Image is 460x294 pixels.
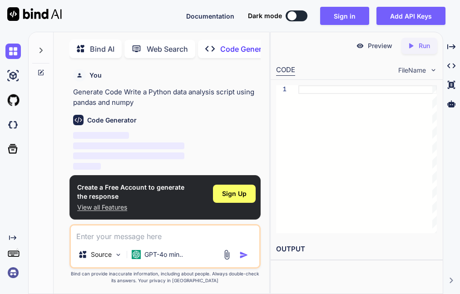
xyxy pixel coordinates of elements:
[5,68,21,83] img: ai-studio
[132,250,141,259] img: GPT-4o mini
[147,44,188,54] p: Web Search
[276,65,295,76] div: CODE
[239,250,248,260] img: icon
[376,7,445,25] button: Add API Keys
[73,163,101,170] span: ‌
[222,250,232,260] img: attachment
[69,270,261,284] p: Bind can provide inaccurate information, including about people. Always double-check its answers....
[114,251,122,259] img: Pick Models
[87,116,137,125] h6: Code Generator
[186,11,234,21] button: Documentation
[430,66,437,74] img: chevron down
[73,87,259,108] p: Generate Code Write a Python data analysis script using pandas and numpy
[248,11,282,20] span: Dark mode
[91,250,112,259] p: Source
[5,265,21,280] img: signin
[73,142,184,149] span: ‌
[271,239,442,260] h2: OUTPUT
[368,41,392,50] p: Preview
[356,42,364,50] img: preview
[77,203,184,212] p: View all Features
[186,12,234,20] span: Documentation
[89,71,102,80] h6: You
[77,183,184,201] h1: Create a Free Account to generate the response
[320,7,369,25] button: Sign in
[398,66,426,75] span: FileName
[222,189,247,198] span: Sign Up
[144,250,183,259] p: GPT-4o min..
[419,41,430,50] p: Run
[73,132,129,139] span: ‌
[5,44,21,59] img: chat
[220,44,275,54] p: Code Generator
[276,85,287,94] div: 1
[5,117,21,132] img: darkCloudIdeIcon
[90,44,114,54] p: Bind AI
[7,7,62,21] img: Bind AI
[73,152,184,159] span: ‌
[5,93,21,108] img: githubLight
